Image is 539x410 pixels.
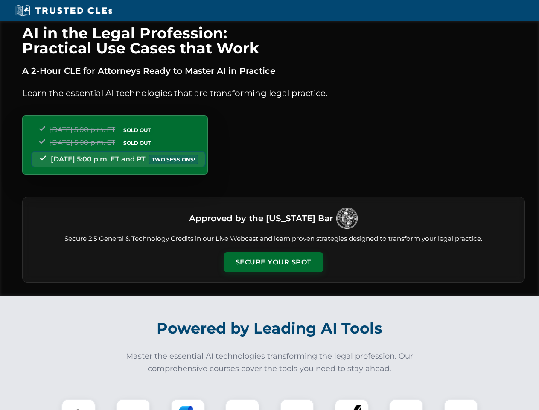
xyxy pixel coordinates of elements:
h1: AI in the Legal Profession: Practical Use Cases that Work [22,26,525,56]
span: [DATE] 5:00 p.m. ET [50,126,115,134]
span: [DATE] 5:00 p.m. ET [50,138,115,146]
p: A 2-Hour CLE for Attorneys Ready to Master AI in Practice [22,64,525,78]
p: Learn the essential AI technologies that are transforming legal practice. [22,86,525,100]
p: Secure 2.5 General & Technology Credits in our Live Webcast and learn proven strategies designed ... [33,234,514,244]
h2: Powered by Leading AI Tools [33,313,506,343]
button: Secure Your Spot [224,252,323,272]
span: SOLD OUT [120,126,154,135]
h3: Approved by the [US_STATE] Bar [189,211,333,226]
img: Trusted CLEs [13,4,115,17]
p: Master the essential AI technologies transforming the legal profession. Our comprehensive courses... [120,350,419,375]
span: SOLD OUT [120,138,154,147]
img: Logo [336,208,358,229]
